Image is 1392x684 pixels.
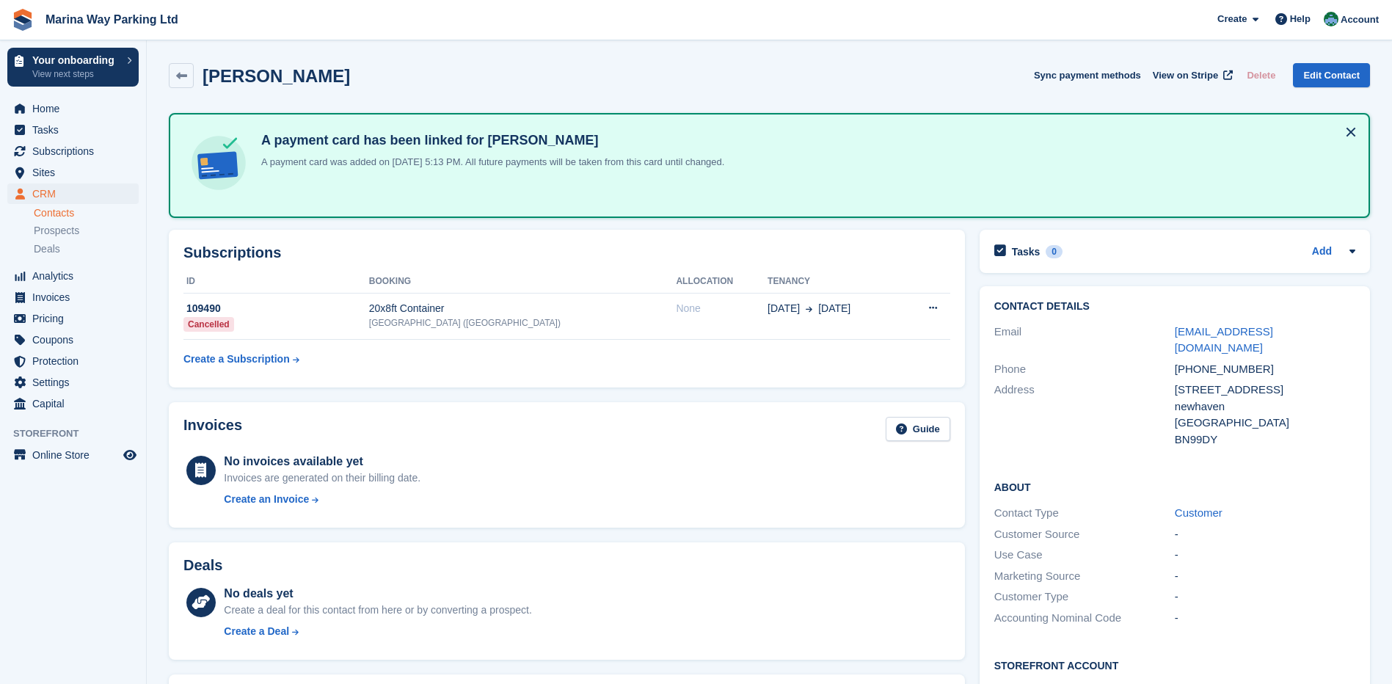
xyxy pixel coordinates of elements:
p: View next steps [32,68,120,81]
div: - [1175,610,1355,627]
div: BN99DY [1175,432,1355,448]
div: Create an Invoice [224,492,309,507]
a: Guide [886,417,950,441]
div: No invoices available yet [224,453,420,470]
span: Subscriptions [32,141,120,161]
div: Use Case [994,547,1175,564]
div: Email [994,324,1175,357]
span: Deals [34,242,60,256]
span: Help [1290,12,1311,26]
h2: About [994,479,1355,494]
div: Invoices are generated on their billing date. [224,470,420,486]
h2: Subscriptions [183,244,950,261]
a: Create an Invoice [224,492,420,507]
h2: Deals [183,557,222,574]
span: Account [1341,12,1379,27]
h2: Tasks [1012,245,1041,258]
div: - [1175,589,1355,605]
a: Create a Subscription [183,346,299,373]
button: Sync payment methods [1034,63,1141,87]
th: Allocation [676,270,768,294]
a: Your onboarding View next steps [7,48,139,87]
a: menu [7,330,139,350]
div: Cancelled [183,317,234,332]
div: [PHONE_NUMBER] [1175,361,1355,378]
a: menu [7,183,139,204]
div: 0 [1046,245,1063,258]
a: Deals [34,241,139,257]
span: Create [1217,12,1247,26]
span: Analytics [32,266,120,286]
span: Storefront [13,426,146,441]
span: [DATE] [818,301,850,316]
a: Contacts [34,206,139,220]
div: newhaven [1175,399,1355,415]
a: Add [1312,244,1332,261]
div: Phone [994,361,1175,378]
h2: [PERSON_NAME] [203,66,350,86]
div: None [676,301,768,316]
a: menu [7,393,139,414]
div: Create a Subscription [183,352,290,367]
span: Invoices [32,287,120,308]
h2: Storefront Account [994,658,1355,672]
a: menu [7,162,139,183]
a: menu [7,98,139,119]
div: - [1175,568,1355,585]
a: Create a Deal [224,624,531,639]
span: Prospects [34,224,79,238]
a: menu [7,141,139,161]
div: Marketing Source [994,568,1175,585]
span: CRM [32,183,120,204]
span: Sites [32,162,120,183]
div: Create a Deal [224,624,289,639]
a: Prospects [34,223,139,239]
h4: A payment card has been linked for [PERSON_NAME] [255,132,724,149]
span: Capital [32,393,120,414]
div: 109490 [183,301,369,316]
div: 20x8ft Container [369,301,677,316]
span: Protection [32,351,120,371]
img: stora-icon-8386f47178a22dfd0bd8f6a31ec36ba5ce8667c1dd55bd0f319d3a0aa187defe.svg [12,9,34,31]
div: Accounting Nominal Code [994,610,1175,627]
div: [GEOGRAPHIC_DATA] ([GEOGRAPHIC_DATA]) [369,316,677,330]
th: Booking [369,270,677,294]
a: menu [7,372,139,393]
div: Customer Source [994,526,1175,543]
a: menu [7,308,139,329]
a: Marina Way Parking Ltd [40,7,184,32]
span: Settings [32,372,120,393]
div: [STREET_ADDRESS] [1175,382,1355,399]
a: menu [7,120,139,140]
th: Tenancy [768,270,900,294]
div: - [1175,547,1355,564]
span: Pricing [32,308,120,329]
a: View on Stripe [1147,63,1236,87]
button: Delete [1241,63,1281,87]
span: [DATE] [768,301,800,316]
div: Customer Type [994,589,1175,605]
span: Online Store [32,445,120,465]
a: Preview store [121,446,139,464]
a: menu [7,287,139,308]
span: Coupons [32,330,120,350]
h2: Invoices [183,417,242,441]
a: menu [7,351,139,371]
div: Address [994,382,1175,448]
div: Create a deal for this contact from here or by converting a prospect. [224,603,531,618]
p: A payment card was added on [DATE] 5:13 PM. All future payments will be taken from this card unti... [255,155,724,170]
span: Home [32,98,120,119]
span: Tasks [32,120,120,140]
h2: Contact Details [994,301,1355,313]
p: Your onboarding [32,55,120,65]
a: menu [7,266,139,286]
img: Richard [1324,12,1338,26]
div: [GEOGRAPHIC_DATA] [1175,415,1355,432]
span: View on Stripe [1153,68,1218,83]
a: [EMAIL_ADDRESS][DOMAIN_NAME] [1175,325,1273,354]
a: menu [7,445,139,465]
img: card-linked-ebf98d0992dc2aeb22e95c0e3c79077019eb2392cfd83c6a337811c24bc77127.svg [188,132,249,194]
th: ID [183,270,369,294]
div: - [1175,526,1355,543]
a: Customer [1175,506,1222,519]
